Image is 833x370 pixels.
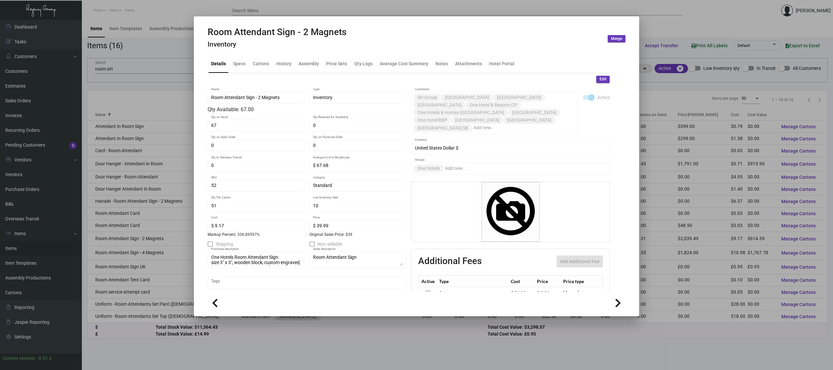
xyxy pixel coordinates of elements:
[414,116,451,124] mat-chip: One Hotel BBP
[418,256,482,267] h2: Additional Fees
[560,259,600,264] span: Add Additional Fee
[208,106,406,113] div: Qty Available: 67.00
[600,76,606,82] span: Edit
[233,60,246,67] div: Specs
[208,27,346,38] h2: Room Attendant Sign - 2 Magnets
[326,60,347,67] div: Price Sets
[608,35,625,42] button: Merge
[597,93,610,101] span: Active
[39,355,52,362] div: 0.51.2
[473,125,574,131] input: Add new..
[508,109,560,116] mat-chip: [GEOGRAPHIC_DATA]
[435,60,448,67] div: Notes
[493,94,545,101] mat-chip: [GEOGRAPHIC_DATA]
[503,116,555,124] mat-chip: [GEOGRAPHIC_DATA]
[414,109,508,116] mat-chip: One Hotels & Homes [GEOGRAPHIC_DATA]
[466,101,521,109] mat-chip: One Hotel & Resorts CP
[611,36,622,42] span: Merge
[437,276,509,287] th: Type
[3,355,36,362] div: Current version:
[354,60,373,67] div: Qty Logs
[557,256,603,267] button: Add Additional Fee
[276,60,291,67] div: History
[299,60,319,67] div: Assembly
[563,290,579,295] span: Manual
[414,101,466,109] mat-chip: [GEOGRAPHIC_DATA]
[445,166,606,171] input: Add new..
[414,124,472,132] mat-chip: [GEOGRAPHIC_DATA] SB
[455,60,482,67] div: Attachments
[489,60,514,67] div: Hotel Portal
[208,40,346,49] h4: Inventory
[211,60,226,67] div: Details
[253,60,269,67] div: Cartons
[451,116,503,124] mat-chip: [GEOGRAPHIC_DATA]
[596,76,610,83] button: Edit
[317,240,342,248] span: Non-sellable
[562,276,595,287] th: Price type
[414,165,444,172] mat-chip: One Hotels
[441,94,493,101] mat-chip: [GEOGRAPHIC_DATA]
[215,240,233,248] span: Shipping
[509,276,535,287] th: Cost
[414,94,441,101] mat-chip: SH Group
[380,60,428,67] div: Average Cost Summary
[418,276,438,287] th: Active
[535,276,562,287] th: Price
